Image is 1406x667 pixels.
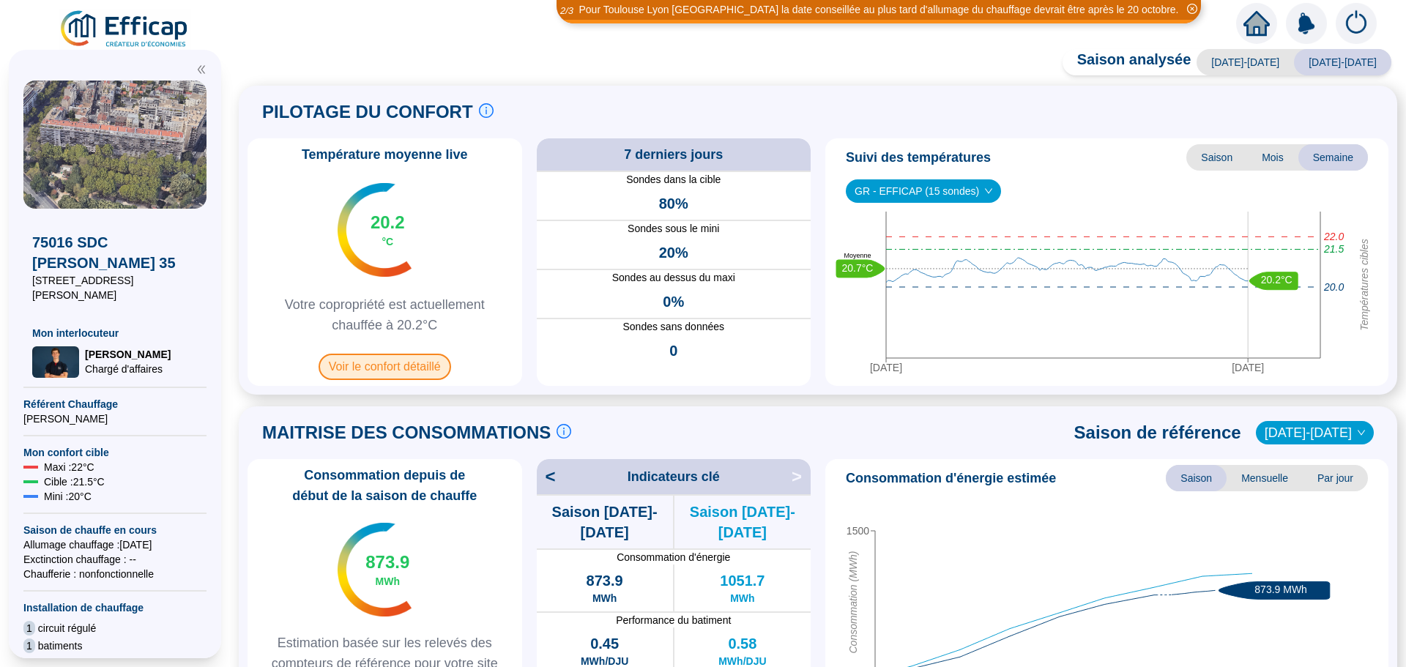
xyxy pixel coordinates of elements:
[847,525,869,537] tspan: 1500
[1336,3,1377,44] img: alerts
[59,9,191,50] img: efficap energie logo
[1243,10,1270,37] span: home
[253,294,516,335] span: Votre copropriété est actuellement chauffée à 20.2°C
[855,180,992,202] span: GR - EFFICAP (15 sondes)
[537,613,811,627] span: Performance du batiment
[319,354,451,380] span: Voir le confort détaillé
[23,411,207,426] span: [PERSON_NAME]
[253,465,516,506] span: Consommation depuis de début de la saison de chauffe
[262,421,551,444] span: MAITRISE DES CONSOMMATIONS
[196,64,207,75] span: double-left
[792,465,811,488] span: >
[844,252,871,259] text: Moyenne
[592,591,617,605] span: MWh
[23,397,207,411] span: Référent Chauffage
[1358,239,1370,331] tspan: Températures cibles
[44,489,92,504] span: Mini : 20 °C
[537,319,811,335] span: Sondes sans données
[1232,362,1264,373] tspan: [DATE]
[1357,428,1366,437] span: down
[262,100,473,124] span: PILOTAGE DU CONFORT
[23,638,35,653] span: 1
[23,567,207,581] span: Chaufferie : non fonctionnelle
[376,574,400,589] span: MWh
[1166,465,1227,491] span: Saison
[1247,144,1298,171] span: Mois
[846,468,1056,488] span: Consommation d'énergie estimée
[371,211,405,234] span: 20.2
[44,460,94,474] span: Maxi : 22 °C
[560,5,573,16] i: 2 / 3
[1323,244,1344,256] tspan: 21.5
[870,362,902,373] tspan: [DATE]
[537,502,673,543] span: Saison [DATE]-[DATE]
[1254,584,1307,595] text: 873.9 MWh
[579,2,1178,18] div: Pour Toulouse Lyon [GEOGRAPHIC_DATA] la date conseillée au plus tard d'allumage du chauffage devr...
[1063,49,1191,75] span: Saison analysée
[847,551,859,654] tspan: Consommation (MWh)
[38,638,83,653] span: batiments
[23,523,207,537] span: Saison de chauffe en cours
[846,147,991,168] span: Suivi des températures
[669,340,677,361] span: 0
[663,291,684,312] span: 0%
[1261,274,1292,286] text: 20.2°C
[32,232,198,273] span: 75016 SDC [PERSON_NAME] 35
[537,221,811,236] span: Sondes sous le mini
[338,523,412,616] img: indicateur températures
[32,273,198,302] span: [STREET_ADDRESS][PERSON_NAME]
[720,570,765,591] span: 1051.7
[479,103,494,118] span: info-circle
[537,465,556,488] span: <
[23,445,207,460] span: Mon confort cible
[1298,144,1368,171] span: Semaine
[23,537,207,552] span: Allumage chauffage : [DATE]
[624,144,723,165] span: 7 derniers jours
[23,600,207,615] span: Installation de chauffage
[537,550,811,564] span: Consommation d'énergie
[85,347,171,362] span: [PERSON_NAME]
[659,193,688,214] span: 80%
[659,242,688,263] span: 20%
[23,552,207,567] span: Exctinction chauffage : --
[1186,144,1247,171] span: Saison
[628,466,720,487] span: Indicateurs clé
[730,591,754,605] span: MWh
[1323,231,1344,242] tspan: 22.0
[38,621,96,636] span: circuit régulé
[32,346,79,378] img: Chargé d'affaires
[44,474,105,489] span: Cible : 21.5 °C
[23,621,35,636] span: 1
[1187,4,1197,14] span: close-circle
[365,551,409,574] span: 873.9
[85,362,171,376] span: Chargé d'affaires
[1323,281,1344,293] tspan: 20.0
[842,262,874,274] text: 20.7°C
[557,424,571,439] span: info-circle
[382,234,393,249] span: °C
[590,633,619,654] span: 0.45
[1294,49,1391,75] span: [DATE]-[DATE]
[587,570,623,591] span: 873.9
[338,183,412,277] img: indicateur températures
[728,633,756,654] span: 0.58
[674,502,811,543] span: Saison [DATE]-[DATE]
[537,172,811,187] span: Sondes dans la cible
[1197,49,1294,75] span: [DATE]-[DATE]
[1227,465,1303,491] span: Mensuelle
[1286,3,1327,44] img: alerts
[1265,422,1365,444] span: 2021-2022
[984,187,993,195] span: down
[537,270,811,286] span: Sondes au dessus du maxi
[1074,421,1241,444] span: Saison de référence
[293,144,477,165] span: Température moyenne live
[32,326,198,340] span: Mon interlocuteur
[1303,465,1368,491] span: Par jour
